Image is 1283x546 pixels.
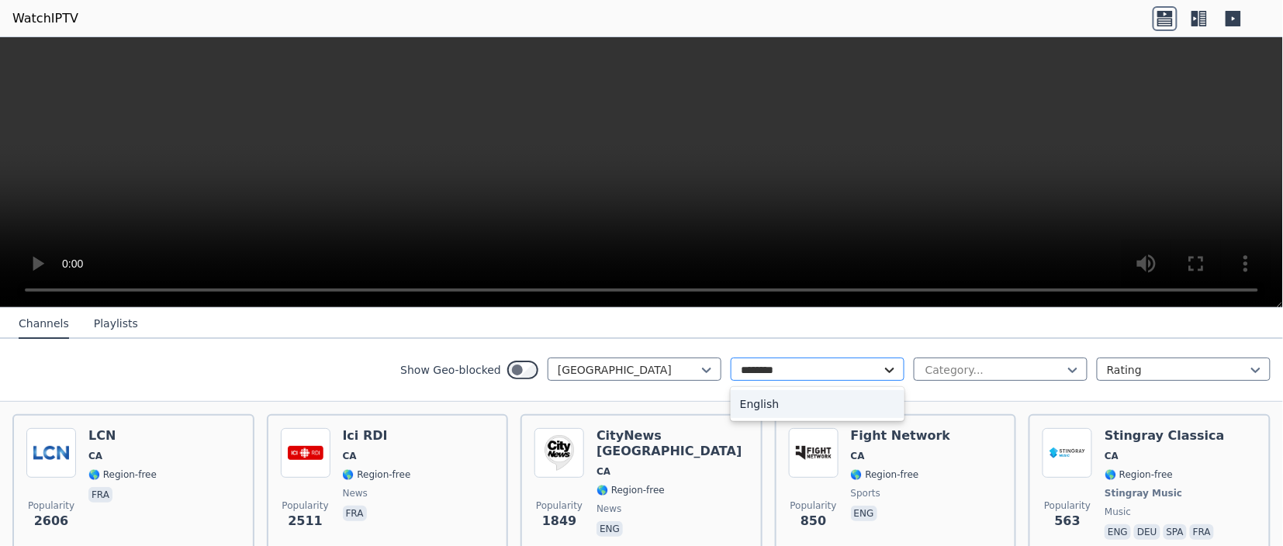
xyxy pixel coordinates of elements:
[88,468,157,481] span: 🌎 Region-free
[343,428,411,444] h6: Ici RDI
[1105,450,1119,462] span: CA
[851,487,880,499] span: sports
[597,465,610,478] span: CA
[1134,524,1160,540] p: deu
[1105,428,1225,444] h6: Stingray Classica
[281,428,330,478] img: Ici RDI
[12,9,78,28] a: WatchIPTV
[542,512,577,530] span: 1849
[343,487,368,499] span: news
[597,428,749,459] h6: CityNews [GEOGRAPHIC_DATA]
[28,499,74,512] span: Popularity
[1105,468,1173,481] span: 🌎 Region-free
[343,468,411,481] span: 🌎 Region-free
[88,487,112,503] p: fra
[94,309,138,339] button: Playlists
[790,499,837,512] span: Popularity
[597,503,621,515] span: news
[851,428,951,444] h6: Fight Network
[34,512,69,530] span: 2606
[1105,487,1182,499] span: Stingray Music
[288,512,323,530] span: 2511
[400,362,501,378] label: Show Geo-blocked
[1164,524,1187,540] p: spa
[88,428,157,444] h6: LCN
[343,450,357,462] span: CA
[1055,512,1081,530] span: 563
[851,468,919,481] span: 🌎 Region-free
[731,390,904,418] div: English
[789,428,839,478] img: Fight Network
[851,450,865,462] span: CA
[851,506,877,521] p: eng
[282,499,329,512] span: Popularity
[597,521,623,537] p: eng
[1044,499,1091,512] span: Popularity
[536,499,583,512] span: Popularity
[88,450,102,462] span: CA
[1105,506,1131,518] span: music
[534,428,584,478] img: CityNews Toronto
[1105,524,1131,540] p: eng
[26,428,76,478] img: LCN
[19,309,69,339] button: Channels
[1190,524,1214,540] p: fra
[597,484,665,496] span: 🌎 Region-free
[801,512,826,530] span: 850
[1043,428,1092,478] img: Stingray Classica
[343,506,367,521] p: fra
